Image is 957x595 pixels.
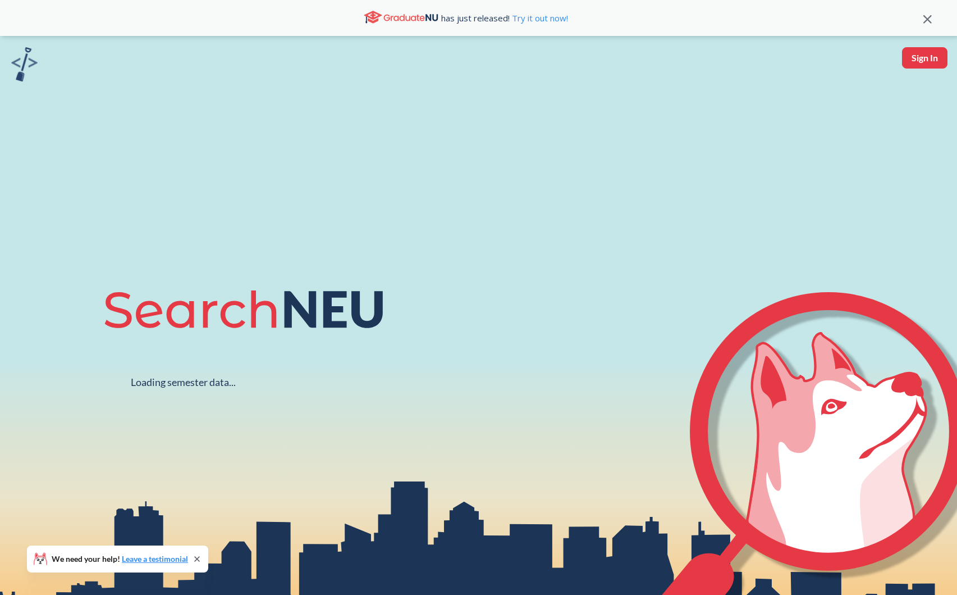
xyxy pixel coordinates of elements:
span: We need your help! [52,555,188,563]
a: sandbox logo [11,47,38,85]
span: has just released! [441,12,568,24]
a: Try it out now! [510,12,568,24]
img: sandbox logo [11,47,38,81]
div: Loading semester data... [131,376,236,389]
a: Leave a testimonial [122,554,188,564]
button: Sign In [902,47,947,69]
